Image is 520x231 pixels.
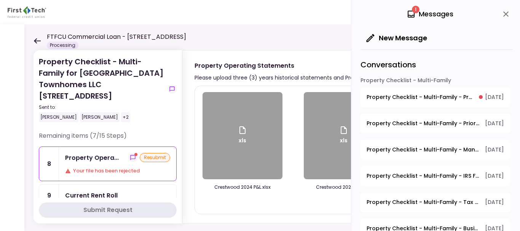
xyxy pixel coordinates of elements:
[65,191,118,200] div: Current Rent Roll
[407,8,453,20] div: Messages
[39,184,177,207] a: 9Current Rent Roll
[485,172,504,180] span: [DATE]
[360,28,433,48] button: New Message
[39,147,177,181] a: 8Property Operating Statementsshow-messagesresubmitYour file has been rejected
[339,126,348,146] div: xls
[367,93,474,101] span: Property Checklist - Multi-Family - Property Operating Statements
[485,146,504,154] span: [DATE]
[80,112,120,122] div: [PERSON_NAME]
[304,184,384,191] div: Crestwood 2023 P&L.xlsx
[499,8,512,21] button: close
[412,6,420,13] span: 1
[360,76,510,87] div: Property Checklist - Multi-Family
[39,147,59,181] div: 8
[238,126,247,146] div: xls
[360,192,510,212] button: open-conversation
[83,206,132,215] div: Submit Request
[367,198,480,206] span: Property Checklist - Multi-Family - Tax Return - Borrower
[39,131,177,147] div: Remaining items (7/15 Steps)
[485,198,504,206] span: [DATE]
[65,167,170,175] div: Your file has been rejected
[360,140,510,160] button: open-conversation
[128,153,137,162] button: show-messages
[485,93,504,101] span: [DATE]
[195,61,373,70] div: Property Operating Statements
[121,112,130,122] div: +2
[65,153,119,162] div: Property Operating Statements
[360,166,510,186] button: open-conversation
[195,73,373,82] div: Please upload three (3) years historical statements and Pro Forma.
[203,184,282,191] div: Crestwood 2024 P&L.xlsx
[167,84,177,94] button: show-messages
[360,49,512,76] div: Conversations
[485,119,504,127] span: [DATE]
[182,50,507,223] div: Property Operating StatementsPlease upload three (3) years historical statements and Pro Forma.re...
[8,6,46,18] img: Partner icon
[39,185,59,206] div: 9
[367,119,480,127] span: Property Checklist - Multi-Family - Prior Environmental Phase I and/or Phase II
[140,153,170,162] div: resubmit
[360,113,510,134] button: open-conversation
[47,32,186,41] h1: FTFCU Commercial Loan - [STREET_ADDRESS]
[360,87,510,107] button: open-conversation
[39,112,78,122] div: [PERSON_NAME]
[39,202,177,218] button: Submit Request
[367,146,480,154] span: Property Checklist - Multi-Family - Management Agreement
[47,41,78,49] div: Processing
[367,172,480,180] span: Property Checklist - Multi-Family - IRS Form 4506-T Borrower
[39,104,164,111] div: Sent to:
[39,56,164,122] div: Property Checklist - Multi-Family for [GEOGRAPHIC_DATA] Townhomes LLC [STREET_ADDRESS]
